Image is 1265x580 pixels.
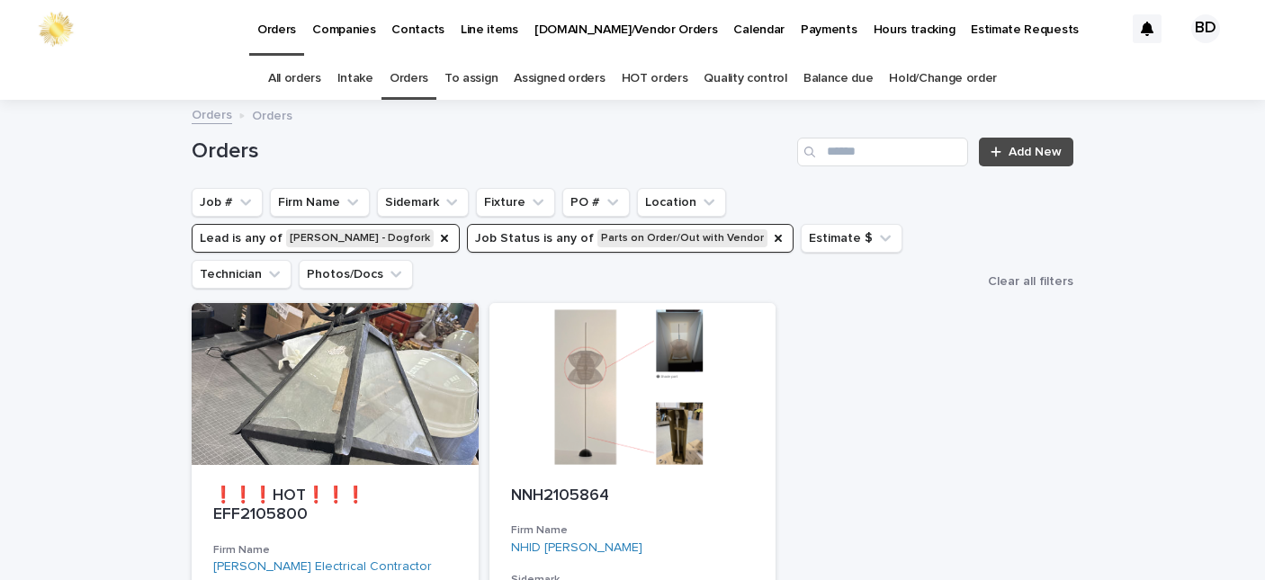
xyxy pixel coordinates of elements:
[637,188,726,217] button: Location
[213,543,457,558] h3: Firm Name
[704,58,786,100] a: Quality control
[390,58,428,100] a: Orders
[299,260,413,289] button: Photos/Docs
[192,103,232,124] a: Orders
[1009,146,1062,158] span: Add New
[562,188,630,217] button: PO #
[988,275,1073,288] span: Clear all filters
[622,58,688,100] a: HOT orders
[476,188,555,217] button: Fixture
[467,224,794,253] button: Job Status
[192,224,460,253] button: Lead
[270,188,370,217] button: Firm Name
[213,559,432,575] a: [PERSON_NAME] Electrical Contractor
[377,188,469,217] button: Sidemark
[1191,14,1220,43] div: BD
[511,486,755,506] p: NNH2105864
[511,540,642,556] a: NHID [PERSON_NAME]
[979,138,1073,166] a: Add New
[213,486,457,525] p: ❗❗❗HOT❗❗❗ EFF2105800
[444,58,498,100] a: To assign
[511,523,755,538] h3: Firm Name
[797,138,968,166] input: Search
[801,224,902,253] button: Estimate $
[889,58,997,100] a: Hold/Change order
[514,58,605,100] a: Assigned orders
[252,104,292,124] p: Orders
[192,260,292,289] button: Technician
[337,58,373,100] a: Intake
[268,58,321,100] a: All orders
[192,188,263,217] button: Job #
[803,58,874,100] a: Balance due
[36,11,76,47] img: 0ffKfDbyRa2Iv8hnaAqg
[192,138,790,165] h1: Orders
[973,275,1073,288] button: Clear all filters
